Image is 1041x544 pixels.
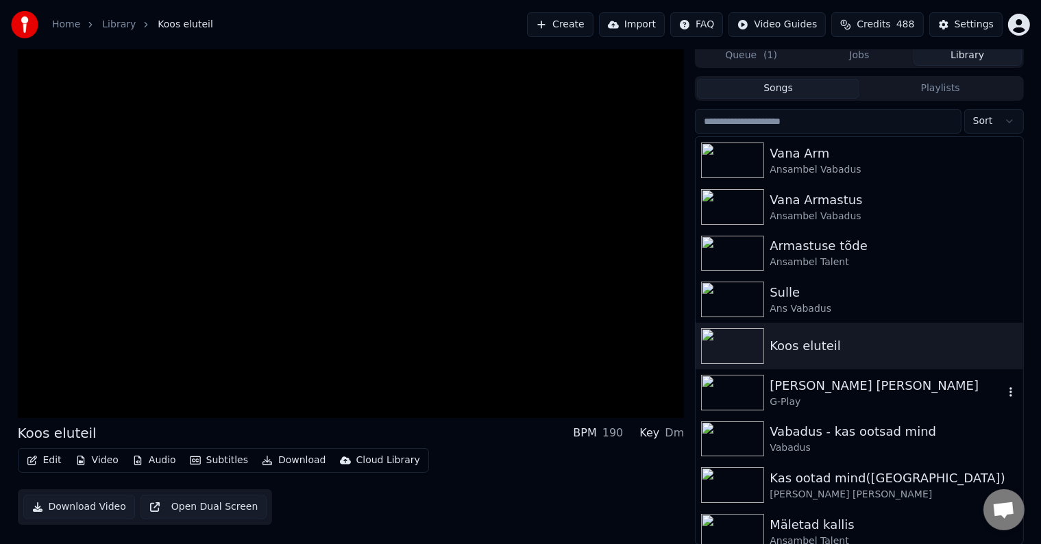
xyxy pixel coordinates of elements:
[770,395,1003,409] div: G-Play
[18,423,97,443] div: Koos eluteil
[52,18,80,32] a: Home
[857,18,890,32] span: Credits
[697,79,859,99] button: Songs
[770,144,1017,163] div: Vana Arm
[728,12,826,37] button: Video Guides
[70,451,124,470] button: Video
[955,18,994,32] div: Settings
[770,336,1017,356] div: Koos eluteil
[639,425,659,441] div: Key
[914,46,1022,66] button: Library
[770,515,1017,534] div: Mäletad kallis
[831,12,923,37] button: Credits488
[805,46,914,66] button: Jobs
[770,236,1017,256] div: Armastuse tõde
[770,190,1017,210] div: Vana Armastus
[127,451,182,470] button: Audio
[770,256,1017,269] div: Ansambel Talent
[599,12,665,37] button: Import
[527,12,593,37] button: Create
[770,469,1017,488] div: Kas ootad mind([GEOGRAPHIC_DATA])
[770,441,1017,455] div: Vabadus
[158,18,213,32] span: Koos eluteil
[665,425,684,441] div: Dm
[770,422,1017,441] div: Vabadus - kas ootsad mind
[770,488,1017,502] div: [PERSON_NAME] [PERSON_NAME]
[102,18,136,32] a: Library
[21,451,67,470] button: Edit
[11,11,38,38] img: youka
[770,302,1017,316] div: Ans Vabadus
[896,18,915,32] span: 488
[256,451,332,470] button: Download
[770,283,1017,302] div: Sulle
[770,210,1017,223] div: Ansambel Vabadus
[697,46,805,66] button: Queue
[602,425,624,441] div: 190
[356,454,420,467] div: Cloud Library
[184,451,254,470] button: Subtitles
[670,12,723,37] button: FAQ
[770,376,1003,395] div: [PERSON_NAME] [PERSON_NAME]
[770,163,1017,177] div: Ansambel Vabadus
[573,425,596,441] div: BPM
[983,489,1025,530] div: Open chat
[52,18,213,32] nav: breadcrumb
[23,495,135,519] button: Download Video
[929,12,1003,37] button: Settings
[140,495,267,519] button: Open Dual Screen
[763,49,777,62] span: ( 1 )
[859,79,1022,99] button: Playlists
[973,114,993,128] span: Sort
